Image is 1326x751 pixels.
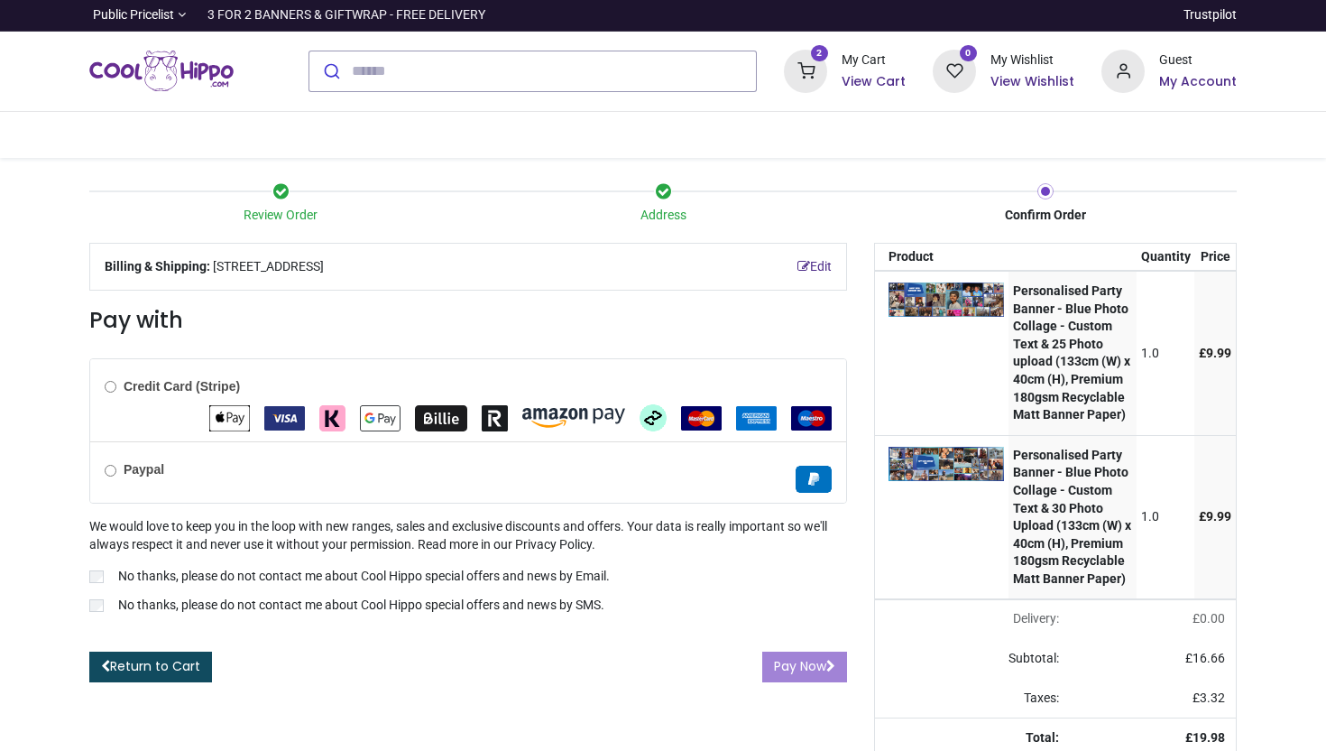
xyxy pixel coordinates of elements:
a: 2 [784,62,827,77]
h3: Pay with [89,305,847,336]
strong: Personalised Party Banner - Blue Photo Collage - Custom Text & 30 Photo Upload (133cm (W) x 40cm ... [1013,448,1131,586]
strong: Total: [1026,730,1059,745]
span: MasterCard [681,410,722,424]
img: Revolut Pay [482,405,508,431]
p: No thanks, please do not contact me about Cool Hippo special offers and news by SMS. [118,597,604,615]
b: Credit Card (Stripe) [124,379,240,394]
span: 3.32 [1200,691,1225,705]
span: Klarna [319,410,345,424]
strong: £ [1185,730,1225,745]
div: Review Order [89,207,472,225]
sup: 2 [811,45,828,62]
span: Maestro [791,410,832,424]
div: 1.0 [1141,345,1191,363]
span: American Express [736,410,777,424]
div: My Wishlist [990,51,1074,70]
sup: 0 [960,45,977,62]
p: No thanks, please do not contact me about Cool Hippo special offers and news by Email. [118,568,610,586]
span: 9.99 [1206,346,1231,360]
div: 1.0 [1141,508,1191,526]
strong: Personalised Party Banner - Blue Photo Collage - Custom Text & 25 Photo upload (133cm (W) x 40cm ... [1013,283,1130,422]
img: Klarna [319,405,345,431]
a: Trustpilot [1183,6,1237,24]
input: Paypal [105,465,116,477]
img: Amazon Pay [522,408,625,428]
img: VISA [264,406,305,431]
img: UyoAJwAAAAZJREFUAwDW5obvRV7hHQAAAABJRU5ErkJggg== [889,447,1004,481]
img: Google Pay [360,405,401,431]
span: Billie [415,410,467,424]
b: Billing & Shipping: [105,259,210,274]
th: Product [875,244,1008,271]
div: Address [472,207,854,225]
b: Paypal [124,462,164,477]
img: Afterpay Clearpay [640,404,667,431]
div: Guest [1159,51,1237,70]
img: Maestro [791,406,832,431]
span: 19.98 [1192,730,1225,745]
div: 3 FOR 2 BANNERS & GIFTWRAP - FREE DELIVERY [207,6,485,24]
span: Paypal [796,471,832,486]
span: 0.00 [1200,611,1225,626]
span: £ [1199,509,1231,524]
input: Credit Card (Stripe) [105,381,116,393]
img: Apple Pay [209,405,250,431]
th: Price [1194,244,1236,271]
img: Paypal [796,466,832,493]
span: £ [1185,651,1225,665]
img: MasterCard [681,406,722,431]
span: Google Pay [360,410,401,424]
span: 16.66 [1192,651,1225,665]
div: Confirm Order [854,207,1237,225]
td: Delivery will be updated after choosing a new delivery method [875,599,1070,639]
a: My Account [1159,73,1237,91]
a: Return to Cart [89,652,212,682]
img: Billie [415,405,467,431]
span: 9.99 [1206,509,1231,524]
a: Edit [797,258,832,276]
input: No thanks, please do not contact me about Cool Hippo special offers and news by SMS. [89,599,104,612]
span: Public Pricelist [93,6,174,24]
input: No thanks, please do not contact me about Cool Hippo special offers and news by Email. [89,570,104,583]
a: Public Pricelist [89,6,186,24]
span: Amazon Pay [522,410,625,424]
span: £ [1192,691,1225,705]
div: My Cart [842,51,906,70]
div: We would love to keep you in the loop with new ranges, sales and exclusive discounts and offers. ... [89,518,847,617]
span: £ [1199,346,1231,360]
button: Submit [309,51,352,91]
span: Afterpay Clearpay [640,410,667,424]
img: American Express [736,406,777,431]
span: £ [1192,611,1225,626]
a: Logo of Cool Hippo [89,46,234,97]
img: Cool Hippo [89,46,234,97]
span: Revolut Pay [482,410,508,424]
a: View Cart [842,73,906,91]
span: Apple Pay [209,410,250,424]
a: 0 [933,62,976,77]
td: Taxes: [875,679,1070,719]
img: zvxP+YAAAAGSURBVAMAJsrQo2Hkv1cAAAAASUVORK5CYII= [889,283,1004,317]
td: Subtotal: [875,639,1070,679]
a: View Wishlist [990,73,1074,91]
th: Quantity [1137,244,1195,271]
span: VISA [264,410,305,424]
span: [STREET_ADDRESS] [213,258,324,276]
